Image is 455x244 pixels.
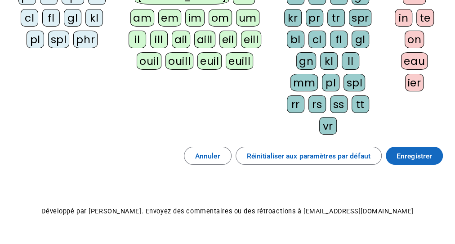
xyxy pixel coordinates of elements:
button: Annuler [184,147,232,165]
div: kr [284,9,302,27]
span: Annuler [195,150,220,162]
div: em [158,9,181,27]
div: vr [319,117,337,135]
div: ouil [137,52,161,70]
div: on [405,31,424,48]
div: tr [327,9,345,27]
button: Enregistrer [386,147,443,165]
div: kl [85,9,103,27]
div: te [416,9,434,27]
div: fl [42,9,60,27]
div: ll [342,52,359,70]
div: pr [306,9,323,27]
div: cl [21,9,38,27]
div: euil [197,52,222,70]
div: mm [290,74,318,91]
div: euill [226,52,253,70]
div: pl [27,31,44,48]
div: eill [241,31,261,48]
div: rr [287,95,304,113]
div: phr [73,31,98,48]
span: Enregistrer [397,150,432,162]
div: gn [296,52,316,70]
div: in [395,9,412,27]
div: ss [330,95,348,113]
div: spl [343,74,365,91]
div: um [236,9,259,27]
div: im [185,9,204,27]
div: cl [308,31,326,48]
div: ouill [165,52,193,70]
div: pl [322,74,339,91]
div: om [209,9,232,27]
div: il [129,31,146,48]
div: eau [401,52,428,70]
div: gl [64,9,81,27]
div: kl [320,52,338,70]
div: ier [405,74,424,91]
div: ill [150,31,168,48]
div: rs [308,95,326,113]
div: spr [349,9,372,27]
button: Réinitialiser aux paramètres par défaut [236,147,382,165]
div: am [130,9,154,27]
div: fl [330,31,348,48]
div: gl [352,31,369,48]
div: spl [48,31,70,48]
div: ail [172,31,190,48]
span: Réinitialiser aux paramètres par défaut [247,150,370,162]
div: aill [194,31,215,48]
div: tt [352,95,369,113]
div: bl [287,31,304,48]
p: Développé par [PERSON_NAME]. Envoyez des commentaires ou des rétroactions à [EMAIL_ADDRESS][DOMAI... [8,205,447,217]
div: eil [219,31,237,48]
